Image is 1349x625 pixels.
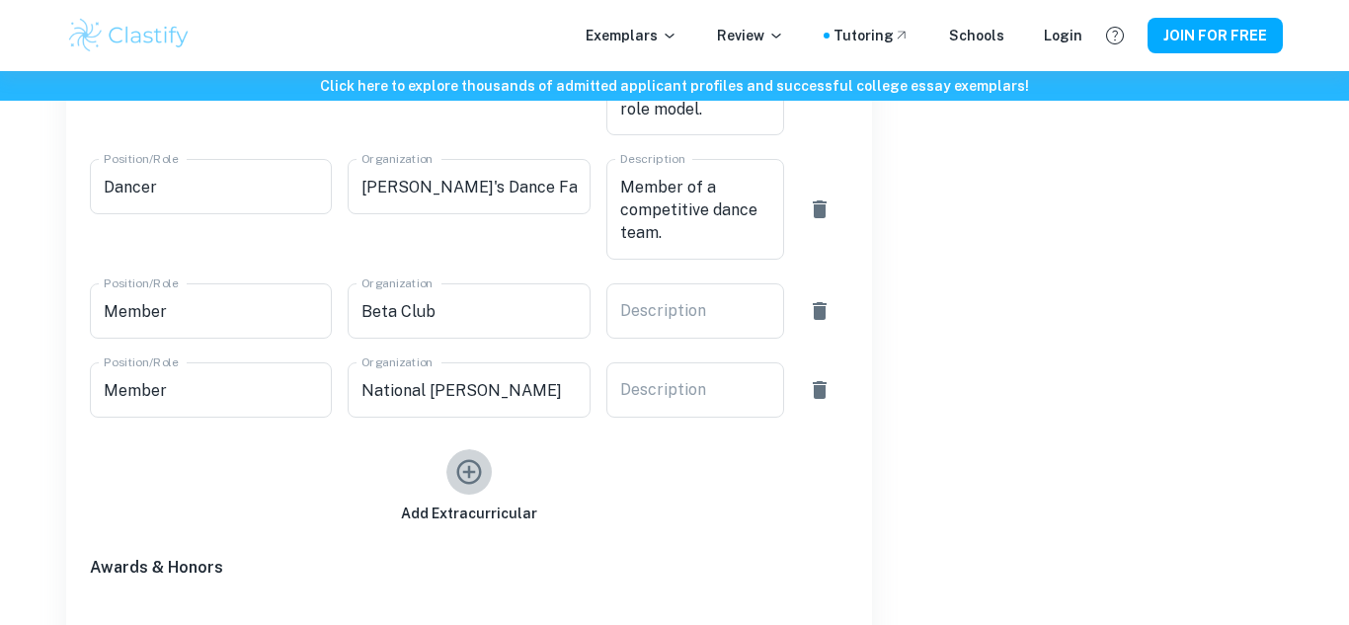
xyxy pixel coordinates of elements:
[361,274,433,291] label: Organization
[1148,18,1283,53] button: JOIN FOR FREE
[104,353,179,370] label: Position/Role
[717,25,784,46] p: Review
[401,503,537,524] h6: Add Extracurricular
[90,556,848,580] h6: Awards & Honors
[361,353,433,370] label: Organization
[104,274,179,291] label: Position/Role
[66,16,192,55] img: Clastify logo
[104,150,179,167] label: Position/Role
[620,176,770,244] textarea: Member of a competitive dance team.
[586,25,677,46] p: Exemplars
[1098,19,1132,52] button: Help and Feedback
[1044,25,1082,46] a: Login
[620,150,684,167] label: Description
[361,150,433,167] label: Organization
[949,25,1004,46] a: Schools
[4,75,1345,97] h6: Click here to explore thousands of admitted applicant profiles and successful college essay exemp...
[833,25,910,46] a: Tutoring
